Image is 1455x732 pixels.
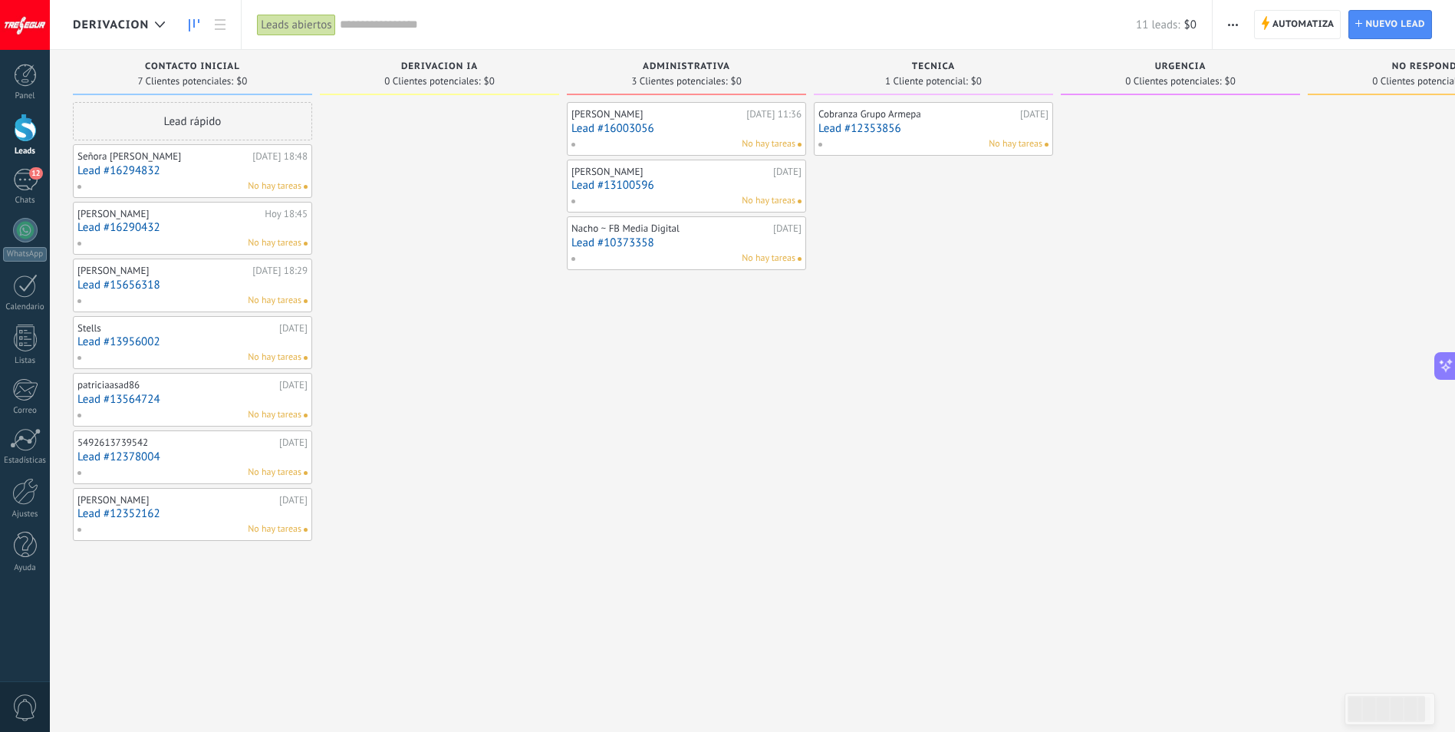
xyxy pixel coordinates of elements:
div: Panel [3,91,48,101]
div: WhatsApp [3,247,47,262]
a: Lead #13956002 [77,335,308,348]
div: Derivacion IA [328,61,551,74]
div: [DATE] [279,494,308,506]
div: [DATE] 18:29 [252,265,308,277]
span: Urgencia [1155,61,1206,72]
a: Lead #12378004 [77,450,308,463]
span: Derivacion IA [401,61,478,72]
span: No hay nada asignado [304,528,308,532]
a: Lista [207,10,233,40]
div: Administrativa [574,61,798,74]
div: Ayuda [3,563,48,573]
div: Leads abiertos [257,14,335,36]
div: [DATE] [279,379,308,391]
div: Cobranza Grupo Armepa [818,108,1016,120]
span: No hay tareas [742,194,795,208]
div: 5492613739542 [77,437,275,449]
div: Ajustes [3,509,48,519]
span: 3 Clientes potenciales: [631,77,727,86]
div: [DATE] [279,322,308,335]
div: [PERSON_NAME] [77,208,261,220]
span: 1 Cliente potencial: [885,77,968,86]
div: Hoy 18:45 [265,208,308,220]
a: Lead #13100596 [571,179,802,192]
div: [DATE] [773,223,802,235]
a: Lead #10373358 [571,236,802,249]
div: Lead rápido [73,102,312,140]
span: No hay nada asignado [798,143,802,147]
div: Listas [3,356,48,366]
div: [PERSON_NAME] [77,265,249,277]
span: Nuevo lead [1365,11,1425,38]
span: No hay tareas [248,466,301,480]
span: No hay tareas [248,294,301,308]
span: No hay nada asignado [304,185,308,189]
span: $0 [1184,18,1197,32]
span: $0 [484,77,495,86]
div: Correo [3,406,48,416]
a: Lead #13564724 [77,393,308,406]
div: [DATE] [279,437,308,449]
span: No hay nada asignado [1045,143,1048,147]
span: Contacto inicial [145,61,240,72]
div: Contacto inicial [81,61,304,74]
span: No hay tareas [989,137,1042,151]
span: No hay nada asignado [798,257,802,261]
div: [DATE] 18:48 [252,150,308,163]
div: Leads [3,147,48,157]
span: 0 Clientes potenciales: [384,77,480,86]
div: Señora [PERSON_NAME] [77,150,249,163]
span: No hay nada asignado [798,199,802,203]
span: $0 [236,77,247,86]
div: Urgencia [1068,61,1292,74]
span: $0 [971,77,982,86]
a: Lead #16290432 [77,221,308,234]
span: $0 [731,77,742,86]
span: No hay tareas [248,523,301,536]
div: [PERSON_NAME] [77,494,275,506]
span: No hay nada asignado [304,242,308,246]
span: Automatiza [1272,11,1335,38]
span: No hay tareas [742,252,795,265]
span: No hay tareas [248,408,301,422]
a: Lead #15656318 [77,279,308,292]
div: Nacho ~ FB Media Digital [571,223,769,235]
div: [PERSON_NAME] [571,108,742,120]
a: Leads [181,10,207,40]
div: Chats [3,196,48,206]
button: Más [1222,10,1244,39]
span: 0 Clientes potenciales: [1125,77,1221,86]
span: No hay nada asignado [304,414,308,417]
span: No hay nada asignado [304,356,308,360]
a: Lead #16003056 [571,122,802,135]
div: patriciaasad86 [77,379,275,391]
div: Tecnica [821,61,1045,74]
a: Lead #12353856 [818,122,1048,135]
div: Calendario [3,302,48,312]
span: 11 leads: [1136,18,1180,32]
span: No hay nada asignado [304,299,308,303]
span: Tecnica [912,61,955,72]
div: [DATE] [773,166,802,178]
a: Lead #12352162 [77,507,308,520]
span: No hay nada asignado [304,471,308,475]
div: [DATE] 11:36 [746,108,802,120]
div: Stells [77,322,275,335]
a: Automatiza [1254,10,1341,39]
span: Administrativa [643,61,730,72]
a: Lead #16294832 [77,164,308,177]
div: Estadísticas [3,456,48,466]
span: No hay tareas [248,351,301,364]
span: $0 [1225,77,1236,86]
span: 12 [29,167,42,180]
span: No hay tareas [248,236,301,250]
a: Nuevo lead [1348,10,1432,39]
span: 7 Clientes potenciales: [138,77,234,86]
span: No hay tareas [248,180,301,193]
div: [PERSON_NAME] [571,166,769,178]
div: [DATE] [1020,108,1048,120]
span: Derivacion [73,18,149,32]
span: No hay tareas [742,137,795,151]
